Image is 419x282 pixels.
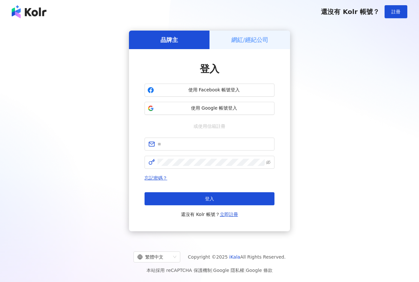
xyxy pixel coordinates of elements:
[188,253,286,261] span: Copyright © 2025 All Rights Reserved.
[157,87,272,93] span: 使用 Facebook 帳號登入
[145,84,274,97] button: 使用 Facebook 帳號登入
[213,268,244,273] a: Google 隱私權
[145,102,274,115] button: 使用 Google 帳號登入
[157,105,272,112] span: 使用 Google 帳號登入
[145,192,274,205] button: 登入
[200,63,219,74] span: 登入
[181,210,238,218] span: 還沒有 Kolr 帳號？
[145,175,167,181] a: 忘記密碼？
[146,266,272,274] span: 本站採用 reCAPTCHA 保護機制
[160,36,178,44] h5: 品牌主
[385,5,407,18] button: 註冊
[321,8,379,16] span: 還沒有 Kolr 帳號？
[244,268,246,273] span: |
[137,252,171,262] div: 繁體中文
[12,5,46,18] img: logo
[246,268,273,273] a: Google 條款
[189,123,230,130] span: 或使用信箱註冊
[220,212,238,217] a: 立即註冊
[391,9,400,14] span: 註冊
[205,196,214,201] span: 登入
[266,160,271,165] span: eye-invisible
[229,254,240,260] a: iKala
[231,36,269,44] h5: 網紅/經紀公司
[212,268,213,273] span: |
